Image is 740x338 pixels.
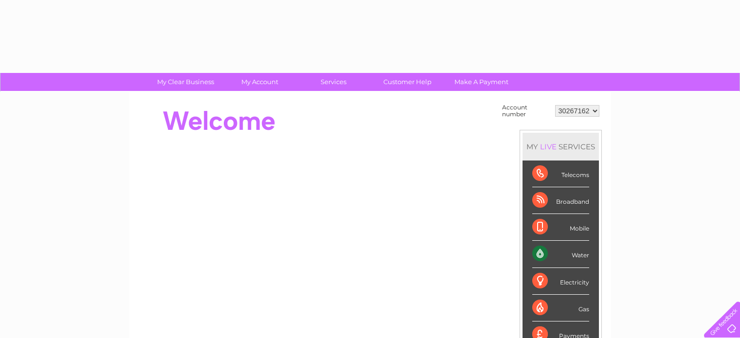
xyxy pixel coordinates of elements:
div: Gas [532,295,589,321]
div: Telecoms [532,160,589,187]
a: Services [293,73,374,91]
div: LIVE [538,142,559,151]
a: My Clear Business [145,73,226,91]
a: Customer Help [367,73,448,91]
a: My Account [219,73,300,91]
div: MY SERVICES [523,133,599,160]
div: Broadband [532,187,589,214]
a: Make A Payment [441,73,522,91]
div: Mobile [532,214,589,241]
td: Account number [500,102,553,120]
div: Water [532,241,589,267]
div: Electricity [532,268,589,295]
